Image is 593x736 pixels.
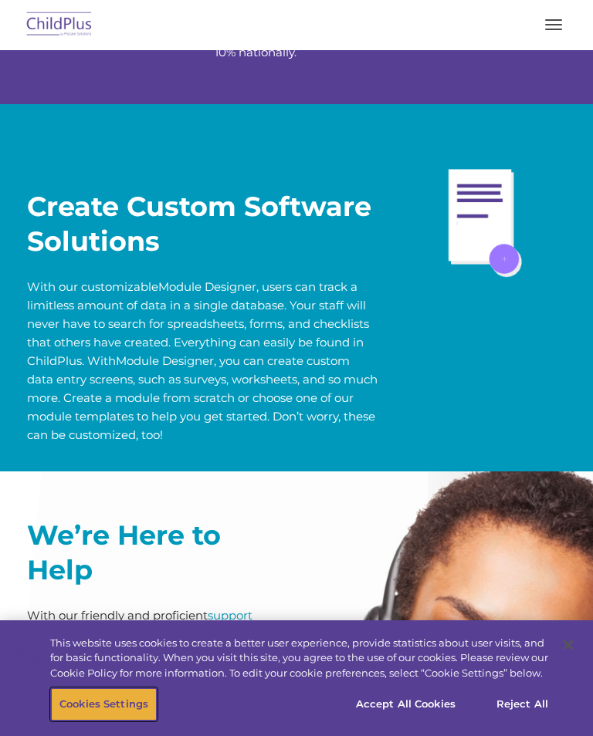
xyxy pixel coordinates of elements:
img: Report-Custom-cropped3.gif [402,131,566,295]
button: Cookies Settings [51,688,157,721]
p: With our friendly and proficient , there’s no risk when switching to ChildPlus. [27,606,285,662]
span: With our customizable , users can track a limitless amount of data in a single database. Your sta... [27,279,378,442]
a: Module Designer [158,279,256,294]
strong: Create Custom Software Solutions [27,190,371,258]
a: Module Designer [116,353,214,368]
strong: We’re Here to Help [27,518,221,586]
button: Accept All Cookies [347,688,464,721]
button: Close [551,628,585,662]
img: ChildPlus by Procare Solutions [23,7,96,43]
div: This website uses cookies to create a better user experience, provide statistics about user visit... [50,636,551,681]
button: Reject All [474,688,571,721]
